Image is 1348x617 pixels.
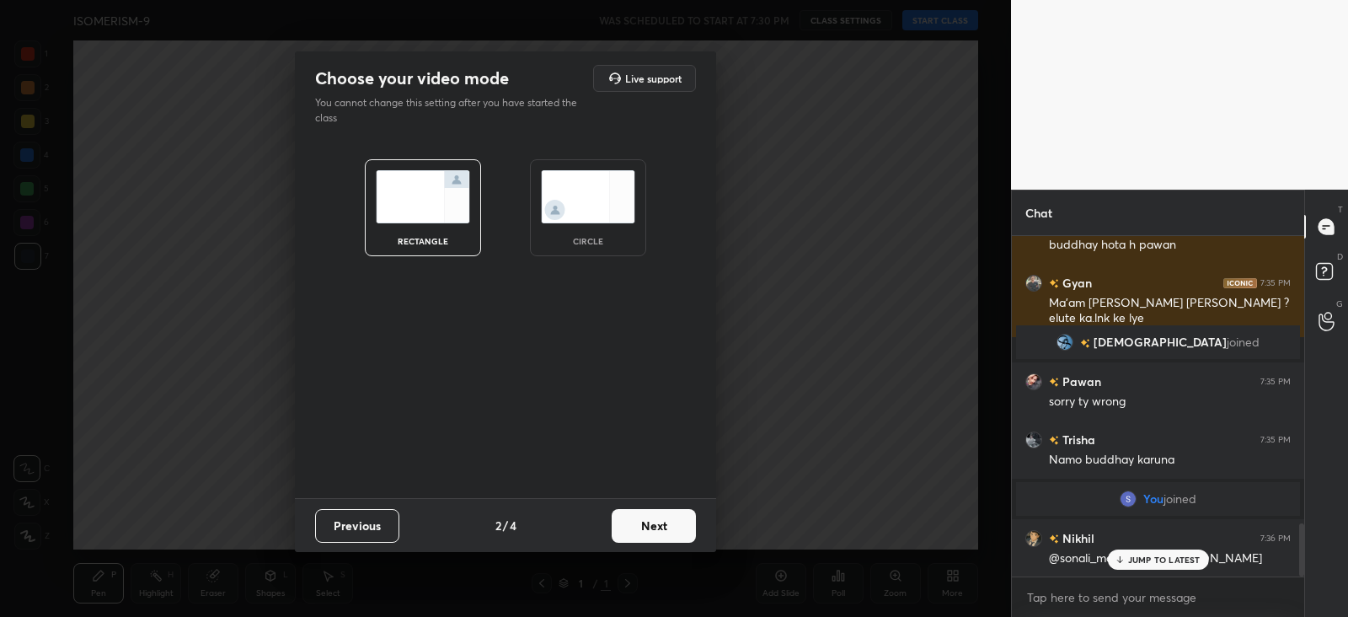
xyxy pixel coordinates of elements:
img: 0143f4942bdb4c4782c84a6645a345f6.jpg [1025,275,1042,292]
div: grid [1012,236,1304,577]
img: bb95df82c44d47e1b2999f09e70f07e1.35099235_3 [1120,491,1137,507]
p: JUMP TO LATEST [1128,555,1201,565]
img: no-rating-badge.077c3623.svg [1080,339,1090,348]
img: 25c3b219fc0747c7b3737d88585f995d.jpg [1025,530,1042,547]
span: You [1143,492,1163,506]
div: @sonali_malik pr msg [PERSON_NAME] [1049,550,1291,567]
img: no-rating-badge.077c3623.svg [1049,436,1059,445]
div: Namo buddhay karuna [1049,452,1291,469]
img: no-rating-badge.077c3623.svg [1049,534,1059,544]
span: joined [1163,492,1196,506]
img: circleScreenIcon.acc0effb.svg [541,170,635,223]
h2: Choose your video mode [315,67,509,89]
h5: Live support [625,73,682,83]
span: joined [1227,335,1260,349]
h4: 4 [510,517,516,534]
button: Next [612,509,696,543]
p: D [1337,250,1343,263]
p: Chat [1012,190,1066,235]
div: 7:36 PM [1260,534,1291,544]
div: 7:35 PM [1260,435,1291,445]
img: f312d37a9626454489cbe866887c98a3.jpg [1025,432,1042,448]
h4: 2 [495,517,501,534]
img: 29670a828fe045429c6f4d087e2e9e3e.jpg [1056,334,1073,351]
div: 7:35 PM [1260,377,1291,387]
img: normalScreenIcon.ae25ed63.svg [376,170,470,223]
span: [DEMOGRAPHIC_DATA] [1094,335,1227,349]
div: buddhay hota h pawan [1049,237,1291,254]
h6: Pawan [1059,373,1101,390]
img: iconic-dark.1390631f.png [1223,278,1257,288]
h6: Nikhil [1059,529,1094,547]
img: d11a665501ef4e40a8ab0038bcc73518.jpg [1025,373,1042,390]
h6: Trisha [1059,431,1095,448]
img: no-rating-badge.077c3623.svg [1049,378,1059,387]
div: rectangle [389,237,457,245]
button: Previous [315,509,399,543]
p: You cannot change this setting after you have started the class [315,95,588,126]
p: T [1338,203,1343,216]
div: sorry ty wrong [1049,394,1291,410]
p: G [1336,298,1343,310]
img: no-rating-badge.077c3623.svg [1049,279,1059,288]
div: Ma'am [PERSON_NAME] [PERSON_NAME] ?elute ka.lnk ke lye [1049,295,1291,327]
h6: Gyan [1059,274,1092,292]
div: 7:35 PM [1260,278,1291,288]
div: circle [554,237,622,245]
h4: / [503,517,508,534]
